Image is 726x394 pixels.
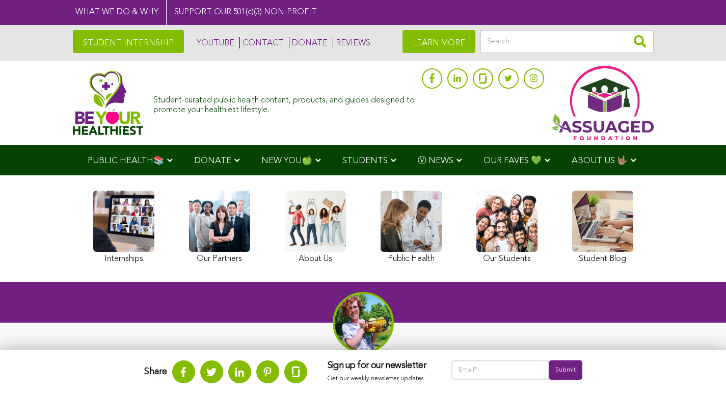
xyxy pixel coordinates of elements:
span: NEW YOU🍏 [261,156,312,165]
input: Search [480,30,654,53]
span: PUBLIC HEALTH📚 [88,156,164,165]
a: REVIEWS [333,37,370,48]
span: ABOUT US 🤟🏽 [572,156,628,165]
iframe: Chat Widget [675,345,726,394]
img: Assuaged [73,70,144,135]
img: glassdoor [479,73,486,84]
h3: Sign up for our newsletter [328,360,431,372]
img: Assuaged App [552,66,654,140]
span: DONATE [194,156,231,165]
span: Ⓥ NEWS [418,156,453,165]
a: LEARN MORE [402,30,475,53]
a: CONTACT [239,37,284,48]
span: OUR FAVES 💚 [483,156,542,165]
p: Get our weekly newsletter updates. [328,374,431,385]
input: Submit [549,360,582,380]
a: STUDENT INTERNSHIP [73,30,184,53]
div: Navigation Menu [73,145,654,175]
input: Email* [451,360,550,380]
div: Student-curated public health content, products, and guides designed to promote your healthiest l... [153,91,416,115]
a: DONATE [289,37,328,48]
strong: Share [144,367,167,376]
a: YOUTUBE [194,37,234,48]
span: STUDENTS [342,156,388,165]
img: glassdoor.svg [292,366,300,377]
